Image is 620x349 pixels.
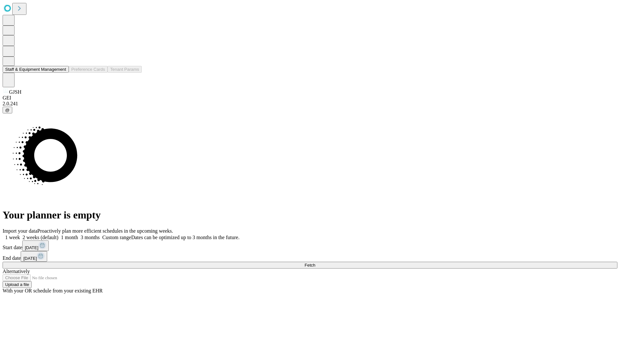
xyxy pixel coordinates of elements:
span: GJSH [9,89,21,95]
h1: Your planner is empty [3,209,617,221]
span: Proactively plan more efficient schedules in the upcoming weeks. [37,228,173,234]
span: With your OR schedule from your existing EHR [3,288,103,293]
button: [DATE] [21,251,47,262]
div: 2.0.241 [3,101,617,107]
div: End date [3,251,617,262]
span: @ [5,108,10,112]
button: Upload a file [3,281,32,288]
button: Preference Cards [69,66,108,73]
span: 3 months [81,235,100,240]
div: GEI [3,95,617,101]
span: Fetch [305,263,315,268]
button: @ [3,107,12,113]
button: Staff & Equipment Management [3,66,69,73]
span: Import your data [3,228,37,234]
span: 2 weeks (default) [23,235,58,240]
span: Custom range [102,235,131,240]
div: Start date [3,240,617,251]
span: 1 week [5,235,20,240]
span: Dates can be optimized up to 3 months in the future. [131,235,239,240]
button: Fetch [3,262,617,269]
span: Alternatively [3,269,30,274]
span: [DATE] [23,256,37,261]
span: [DATE] [25,245,38,250]
button: Tenant Params [108,66,142,73]
span: 1 month [61,235,78,240]
button: [DATE] [22,240,49,251]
